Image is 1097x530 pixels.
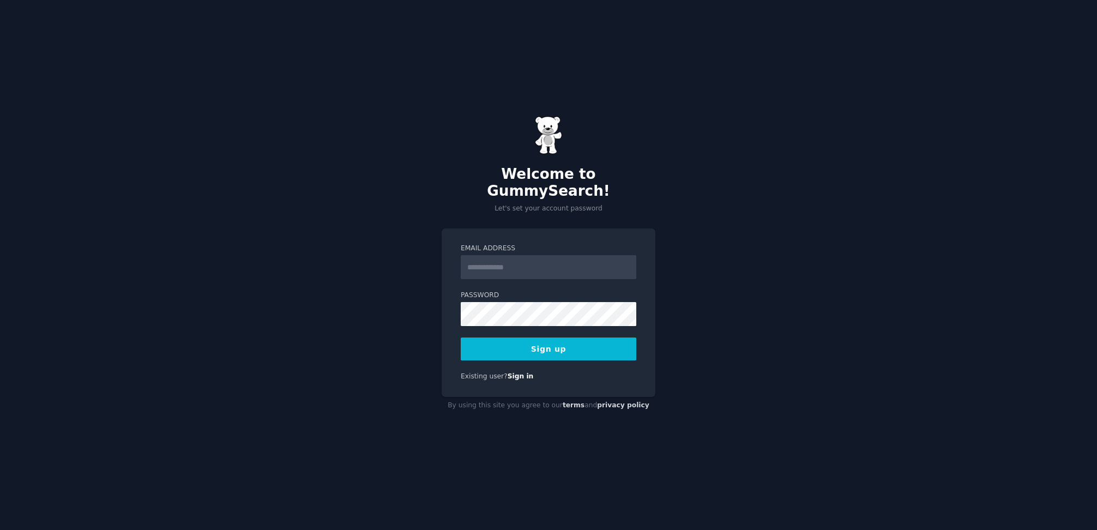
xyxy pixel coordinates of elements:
div: By using this site you agree to our and [442,397,655,414]
p: Let's set your account password [442,204,655,214]
a: Sign in [508,372,534,380]
span: Existing user? [461,372,508,380]
label: Password [461,291,636,300]
label: Email Address [461,244,636,254]
a: privacy policy [597,401,649,409]
button: Sign up [461,338,636,360]
a: terms [563,401,584,409]
h2: Welcome to GummySearch! [442,166,655,200]
img: Gummy Bear [535,116,562,154]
